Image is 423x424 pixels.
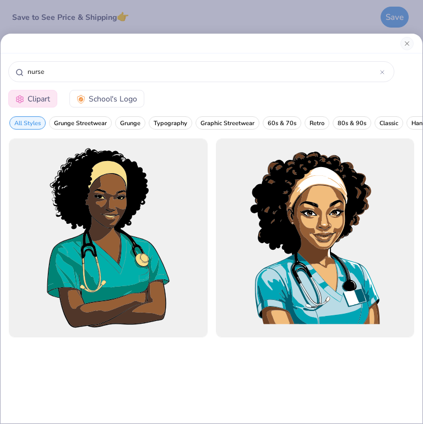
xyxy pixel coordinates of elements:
[333,116,371,130] button: filter button
[400,37,414,50] button: Close
[120,119,140,127] span: Grunge
[268,119,296,127] span: 60s & 70s
[26,66,380,77] input: Try "Stars"
[115,116,145,130] button: filter button
[196,116,259,130] button: filter button
[263,116,301,130] button: filter button
[375,116,403,130] button: filter button
[200,119,254,127] span: Graphic Streetwear
[69,90,144,108] button: School's LogoSchool's Logo
[54,119,107,127] span: Grunge Streetwear
[89,93,137,105] span: School's Logo
[338,119,366,127] span: 80s & 90s
[14,119,41,127] span: All Styles
[149,116,192,130] button: filter button
[8,90,57,108] button: ClipartClipart
[77,95,85,104] img: School's Logo
[9,116,46,130] button: filter button
[15,95,24,104] img: Clipart
[305,116,329,130] button: filter button
[49,116,112,130] button: filter button
[310,119,324,127] span: Retro
[154,119,187,127] span: Typography
[379,119,398,127] span: Classic
[28,93,50,105] span: Clipart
